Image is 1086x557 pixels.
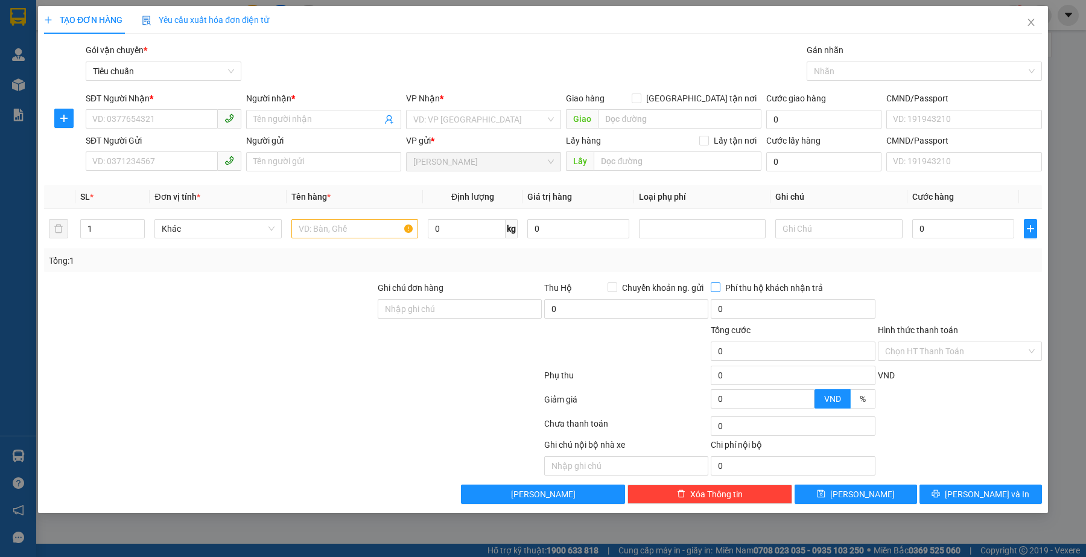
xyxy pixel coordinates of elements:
[527,219,629,238] input: 0
[142,15,269,25] span: Yêu cầu xuất hóa đơn điện tử
[384,115,394,124] span: user-add
[919,485,1042,504] button: printer[PERSON_NAME] và In
[824,394,841,404] span: VND
[690,488,743,501] span: Xóa Thông tin
[766,152,881,171] input: Cước lấy hàng
[54,109,74,128] button: plus
[49,219,68,238] button: delete
[766,110,881,129] input: Cước giao hàng
[1024,219,1037,238] button: plus
[224,156,234,165] span: phone
[461,485,625,504] button: [PERSON_NAME]
[291,192,331,202] span: Tên hàng
[634,185,770,209] th: Loại phụ phí
[878,371,895,380] span: VND
[291,219,418,238] input: VD: Bàn, Ghế
[224,113,234,123] span: phone
[511,488,576,501] span: [PERSON_NAME]
[627,485,792,504] button: deleteXóa Thông tin
[886,134,1041,147] div: CMND/Passport
[44,15,122,25] span: TẠO ĐƠN HÀNG
[246,134,401,147] div: Người gửi
[711,438,875,456] div: Chi phí nội bộ
[878,325,958,335] label: Hình thức thanh toán
[86,92,241,105] div: SĐT Người Nhận
[945,488,1029,501] span: [PERSON_NAME] và In
[795,485,917,504] button: save[PERSON_NAME]
[775,219,902,238] input: Ghi Chú
[527,192,572,202] span: Giá trị hàng
[720,281,828,294] span: Phí thu hộ khách nhận trả
[912,192,954,202] span: Cước hàng
[617,281,708,294] span: Chuyển khoản ng. gửi
[594,151,761,171] input: Dọc đường
[378,283,444,293] label: Ghi chú đơn hàng
[770,185,907,209] th: Ghi chú
[711,325,751,335] span: Tổng cước
[566,151,594,171] span: Lấy
[766,136,821,145] label: Cước lấy hàng
[142,16,151,25] img: icon
[641,92,761,105] span: [GEOGRAPHIC_DATA] tận nơi
[406,134,561,147] div: VP gửi
[162,220,274,238] span: Khác
[1014,6,1048,40] button: Close
[86,45,147,55] span: Gói vận chuyển
[93,62,233,80] span: Tiêu chuẩn
[544,456,708,476] input: Nhập ghi chú
[86,134,241,147] div: SĐT Người Gửi
[1024,224,1037,234] span: plus
[677,489,685,499] span: delete
[709,134,761,147] span: Lấy tận nơi
[566,109,598,129] span: Giao
[55,113,73,123] span: plus
[543,369,710,390] div: Phụ thu
[932,489,940,499] span: printer
[598,109,761,129] input: Dọc đường
[406,94,440,103] span: VP Nhận
[543,393,710,414] div: Giảm giá
[506,219,518,238] span: kg
[566,136,601,145] span: Lấy hàng
[246,92,401,105] div: Người nhận
[44,16,52,24] span: plus
[49,254,419,267] div: Tổng: 1
[413,153,554,171] span: Cư Kuin
[860,394,866,404] span: %
[544,438,708,456] div: Ghi chú nội bộ nhà xe
[886,92,1041,105] div: CMND/Passport
[807,45,843,55] label: Gán nhãn
[154,192,200,202] span: Đơn vị tính
[766,94,826,103] label: Cước giao hàng
[566,94,605,103] span: Giao hàng
[544,283,572,293] span: Thu Hộ
[1026,18,1036,27] span: close
[817,489,825,499] span: save
[80,192,90,202] span: SL
[451,192,494,202] span: Định lượng
[543,417,710,438] div: Chưa thanh toán
[378,299,542,319] input: Ghi chú đơn hàng
[830,488,895,501] span: [PERSON_NAME]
